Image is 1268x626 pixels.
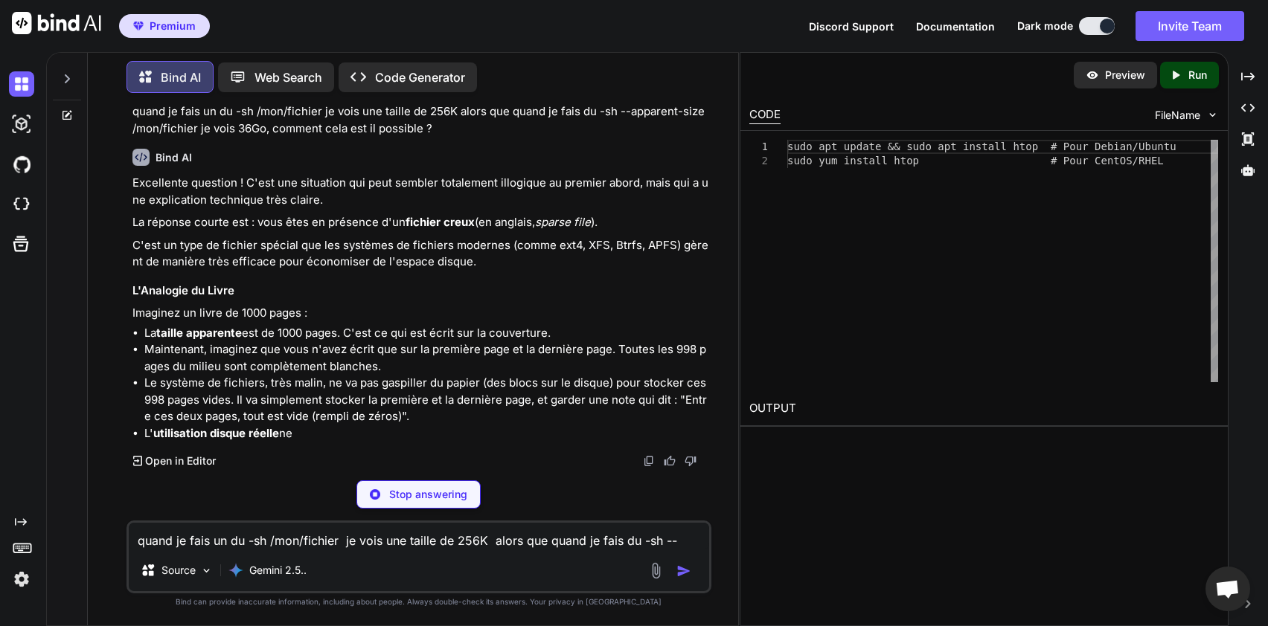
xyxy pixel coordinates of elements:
[249,563,307,578] p: Gemini 2.5..
[1076,155,1164,167] span: ur CentOS/RHEL
[132,305,708,322] p: Imaginez un livre de 1000 pages :
[1105,68,1145,83] p: Preview
[749,106,781,124] div: CODE
[132,103,708,137] p: quand je fais un du -sh /mon/fichier je vois une taille de 256K alors que quand je fais du -sh --...
[254,68,322,86] p: Web Search
[132,214,708,231] p: La réponse courte est : vous êtes en présence d'un (en anglais, ).
[200,564,213,577] img: Pick Models
[1086,68,1099,82] img: preview
[228,563,243,578] img: Gemini 2.5 Pro
[144,425,708,442] li: L' ne
[1206,109,1219,121] img: chevron down
[161,563,196,578] p: Source
[144,375,708,425] li: Le système de fichiers, très malin, ne va pas gaspiller du papier (des blocs sur le disque) pour ...
[12,12,101,34] img: Bind AI
[119,14,210,38] button: premiumPremium
[132,237,708,271] p: C'est un type de fichier spécial que les systèmes de fichiers modernes (comme ext4, XFS, Btrfs, A...
[916,19,995,34] button: Documentation
[740,391,1228,426] h2: OUTPUT
[9,71,34,97] img: darkChat
[787,141,1076,152] span: sudo apt update && sudo apt install htop # Po
[375,68,465,86] p: Code Generator
[133,22,144,30] img: premium
[161,68,201,86] p: Bind AI
[535,215,591,229] em: sparse file
[749,140,768,154] div: 1
[127,596,711,607] p: Bind can provide inaccurate information, including about people. Always double-check its answers....
[809,19,894,34] button: Discord Support
[144,325,708,342] li: La est de 1000 pages. C'est ce qui est écrit sur la couverture.
[150,19,196,33] span: Premium
[749,154,768,168] div: 2
[132,283,708,300] h3: L'Analogie du Livre
[156,326,242,340] strong: taille apparente
[9,567,34,592] img: settings
[145,454,216,468] p: Open in Editor
[153,426,279,440] strong: utilisation disque réelle
[647,562,665,579] img: attachment
[9,192,34,217] img: cloudideIcon
[389,487,467,502] p: Stop answering
[685,455,697,467] img: dislike
[1136,11,1244,41] button: Invite Team
[144,341,708,375] li: Maintenant, imaginez que vous n'avez écrit que sur la première page et la dernière page. Toutes l...
[809,20,894,33] span: Discord Support
[1188,68,1207,83] p: Run
[1205,567,1250,611] div: Ouvrir le chat
[9,152,34,177] img: githubDark
[664,455,676,467] img: like
[676,564,691,578] img: icon
[406,215,475,229] strong: fichier creux
[156,150,192,165] h6: Bind AI
[1155,108,1200,123] span: FileName
[1017,19,1073,33] span: Dark mode
[916,20,995,33] span: Documentation
[787,155,1076,167] span: sudo yum install htop # Po
[132,175,708,208] p: Excellente question ! C'est une situation qui peut sembler totalement illogique au premier abord,...
[643,455,655,467] img: copy
[1076,141,1176,152] span: ur Debian/Ubuntu
[9,112,34,137] img: darkAi-studio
